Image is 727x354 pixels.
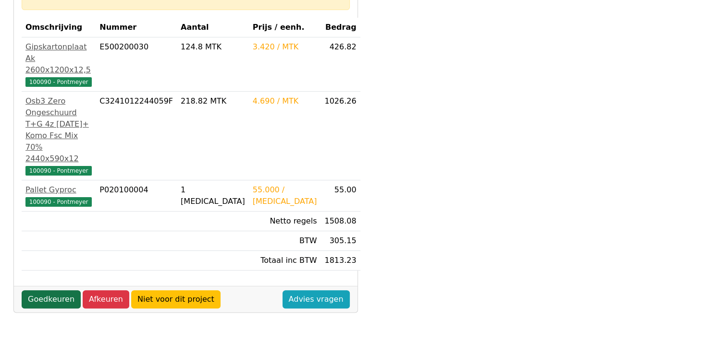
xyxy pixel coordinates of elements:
[249,212,321,231] td: Netto regels
[83,290,129,308] a: Afkeuren
[25,77,92,87] span: 100090 - Pontmeyer
[181,41,245,53] div: 124.8 MTK
[22,290,81,308] a: Goedkeuren
[25,41,92,87] a: Gipskartonplaat Ak 2600x1200x12,5100090 - Pontmeyer
[25,41,92,76] div: Gipskartonplaat Ak 2600x1200x12,5
[25,95,92,165] div: Osb3 Zero Ongeschuurd T+G 4z [DATE]+ Komo Fsc Mix 70% 2440x590x12
[253,41,317,53] div: 3.420 / MTK
[96,37,177,92] td: E500200030
[22,18,96,37] th: Omschrijving
[320,212,360,231] td: 1508.08
[25,184,92,196] div: Pallet Gyproc
[253,95,317,107] div: 4.690 / MTK
[181,95,245,107] div: 218.82 MTK
[320,92,360,180] td: 1026.26
[25,197,92,207] span: 100090 - Pontmeyer
[320,251,360,271] td: 1813.23
[320,18,360,37] th: Bedrag
[96,92,177,180] td: C3241012244059F
[25,166,92,176] span: 100090 - Pontmeyer
[96,18,177,37] th: Nummer
[320,180,360,212] td: 55.00
[25,95,92,176] a: Osb3 Zero Ongeschuurd T+G 4z [DATE]+ Komo Fsc Mix 70% 2440x590x12100090 - Pontmeyer
[249,231,321,251] td: BTW
[96,180,177,212] td: P020100004
[249,251,321,271] td: Totaal inc BTW
[320,231,360,251] td: 305.15
[249,18,321,37] th: Prijs / eenh.
[253,184,317,207] div: 55.000 / [MEDICAL_DATA]
[320,37,360,92] td: 426.82
[283,290,350,308] a: Advies vragen
[181,184,245,207] div: 1 [MEDICAL_DATA]
[25,184,92,207] a: Pallet Gyproc100090 - Pontmeyer
[177,18,249,37] th: Aantal
[131,290,221,308] a: Niet voor dit project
